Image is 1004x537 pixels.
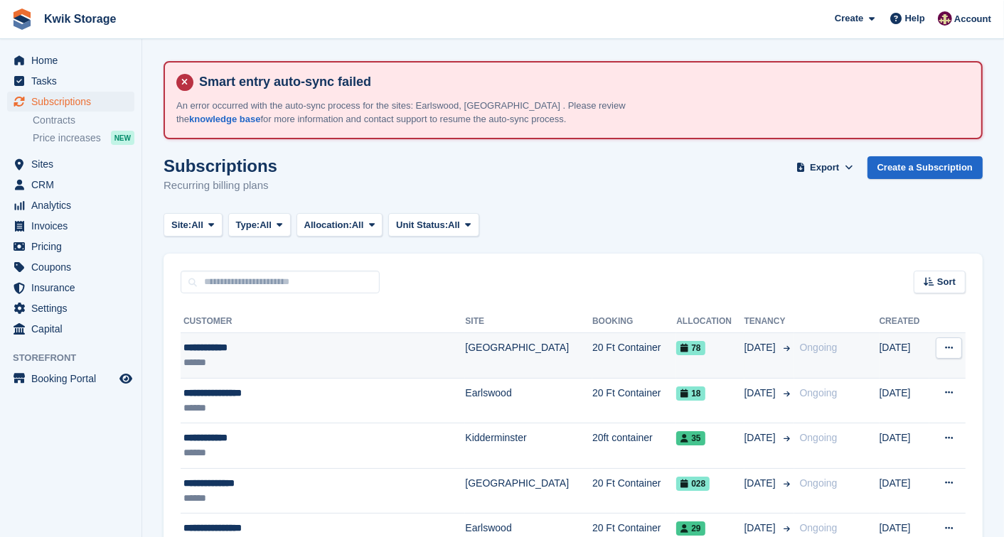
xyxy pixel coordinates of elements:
[7,237,134,256] a: menu
[228,213,291,237] button: Type: All
[744,521,779,536] span: [DATE]
[744,340,779,355] span: [DATE]
[7,195,134,215] a: menu
[189,114,260,124] a: knowledge base
[880,378,929,423] td: [DATE]
[31,319,117,339] span: Capital
[11,9,33,30] img: stora-icon-8386f47178a22dfd0bd8f6a31ec36ba5ce8667c1dd55bd0f319d3a0aa187defe.svg
[592,310,676,333] th: Booking
[592,378,676,423] td: 20 Ft Container
[835,11,863,26] span: Create
[33,131,101,145] span: Price increases
[31,369,117,389] span: Booking Portal
[676,386,705,401] span: 18
[7,278,134,298] a: menu
[676,477,710,491] span: 028
[744,386,779,401] span: [DATE]
[905,11,925,26] span: Help
[800,522,838,533] span: Ongoing
[164,213,223,237] button: Site: All
[592,468,676,514] td: 20 Ft Container
[7,216,134,236] a: menu
[867,156,983,180] a: Create a Subscription
[31,50,117,70] span: Home
[938,11,952,26] img: ellie tragonette
[800,387,838,398] span: Ongoing
[31,278,117,298] span: Insurance
[465,310,592,333] th: Site
[31,257,117,277] span: Coupons
[164,178,277,194] p: Recurring billing plans
[7,298,134,318] a: menu
[31,92,117,112] span: Subscriptions
[465,333,592,379] td: [GEOGRAPHIC_DATA]
[7,175,134,195] a: menu
[800,477,838,489] span: Ongoing
[304,218,352,232] span: Allocation:
[176,99,674,126] p: An error occurred with the auto-sync process for the sites: Earlswood, [GEOGRAPHIC_DATA] . Please...
[7,92,134,112] a: menu
[181,310,465,333] th: Customer
[744,476,779,491] span: [DATE]
[31,298,117,318] span: Settings
[800,432,838,443] span: Ongoing
[191,218,203,232] span: All
[880,310,929,333] th: Created
[676,310,744,333] th: Allocation
[954,12,991,26] span: Account
[676,431,705,445] span: 35
[388,213,479,237] button: Unit Status: All
[7,50,134,70] a: menu
[465,468,592,514] td: [GEOGRAPHIC_DATA]
[33,130,134,146] a: Price increases NEW
[31,71,117,91] span: Tasks
[236,218,260,232] span: Type:
[31,216,117,236] span: Invoices
[744,310,794,333] th: Tenancy
[880,333,929,379] td: [DATE]
[448,218,460,232] span: All
[800,342,838,353] span: Ongoing
[676,341,705,355] span: 78
[164,156,277,175] h1: Subscriptions
[7,71,134,91] a: menu
[117,370,134,387] a: Preview store
[31,237,117,256] span: Pricing
[7,319,134,339] a: menu
[193,74,970,90] h4: Smart entry auto-sync failed
[937,275,956,289] span: Sort
[592,423,676,469] td: 20ft container
[31,175,117,195] span: CRM
[38,7,122,31] a: Kwik Storage
[352,218,364,232] span: All
[31,195,117,215] span: Analytics
[794,156,856,180] button: Export
[676,521,705,536] span: 29
[396,218,448,232] span: Unit Status:
[7,257,134,277] a: menu
[111,131,134,145] div: NEW
[33,114,134,127] a: Contracts
[592,333,676,379] td: 20 Ft Container
[880,468,929,514] td: [DATE]
[744,430,779,445] span: [DATE]
[465,423,592,469] td: Kidderminster
[7,369,134,389] a: menu
[297,213,383,237] button: Allocation: All
[13,351,141,365] span: Storefront
[260,218,272,232] span: All
[880,423,929,469] td: [DATE]
[7,154,134,174] a: menu
[171,218,191,232] span: Site:
[31,154,117,174] span: Sites
[465,378,592,423] td: Earlswood
[810,161,839,175] span: Export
